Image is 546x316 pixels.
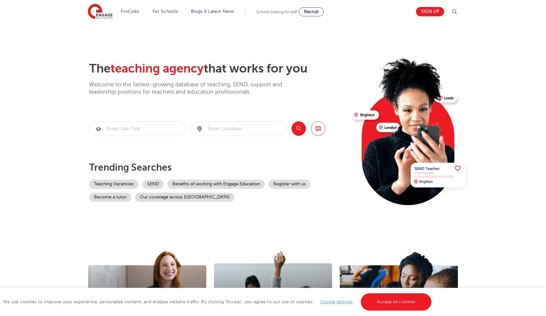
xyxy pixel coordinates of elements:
a: Find jobs [121,9,140,14]
span: teaching agency [110,62,204,75]
a: Benefits of working with Engage Education [168,180,265,189]
img: Engage Education [88,4,113,20]
span: Schools looking for staff [256,10,298,14]
a: For Schools [153,9,178,14]
a: SEND [142,180,164,189]
a: Recruit [299,7,324,16]
a: Blogs & Latest News [191,9,234,14]
input: Submit [89,122,185,136]
a: Accept all cookies [361,293,432,311]
h2: The that works for you [89,61,347,76]
a: Register with us [269,180,310,189]
input: Submit [191,122,286,136]
span: Recruit [304,9,319,14]
button: Search [292,121,306,136]
div: Submit [190,121,287,136]
a: Teaching Vacancies [89,180,139,189]
a: Become a tutor [89,193,131,202]
a: Cookie settings [320,299,353,304]
a: Our coverage across [GEOGRAPHIC_DATA] [135,193,234,202]
a: Sign up [416,7,444,16]
p: Trending searches [89,162,347,173]
div: Submit [89,121,186,136]
span: We use cookies to improve your experience, personalise content, and analyse website traffic. By c... [3,299,433,304]
p: Welcome to the fastest-growing database of teaching, SEND, support and leadership positions for t... [89,81,300,96]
